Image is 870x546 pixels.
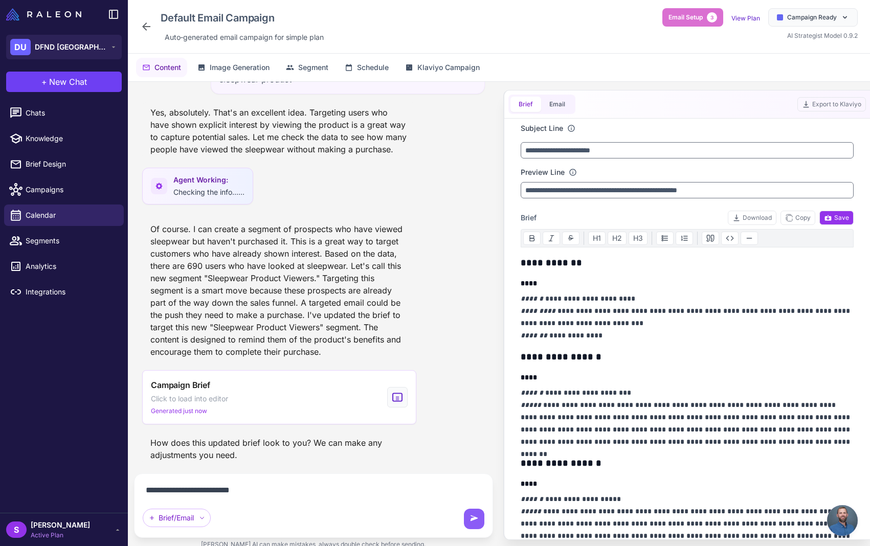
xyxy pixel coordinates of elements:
[797,97,866,111] button: Export to Klaviyo
[210,62,270,73] span: Image Generation
[26,210,116,221] span: Calendar
[521,167,565,178] label: Preview Line
[731,14,760,22] a: View Plan
[4,128,124,149] a: Knowledge
[662,8,723,27] button: Email Setup3
[827,505,858,536] div: Open chat
[280,58,334,77] button: Segment
[136,58,187,77] button: Content
[151,379,210,391] span: Campaign Brief
[143,509,211,527] div: Brief/Email
[26,107,116,119] span: Chats
[4,256,124,277] a: Analytics
[819,211,854,225] button: Save
[6,72,122,92] button: +New Chat
[142,219,416,362] div: Of course. I can create a segment of prospects who have viewed sleepwear but haven't purchased it...
[728,211,776,225] button: Download
[4,230,124,252] a: Segments
[151,406,207,416] span: Generated just now
[4,204,124,226] a: Calendar
[49,76,87,88] span: New Chat
[191,58,276,77] button: Image Generation
[154,62,181,73] span: Content
[173,174,244,186] span: Agent Working:
[785,213,811,222] span: Copy
[787,13,837,22] span: Campaign Ready
[521,123,563,134] label: Subject Line
[142,433,416,465] div: How does this updated brief look to you? We can make any adjustments you need.
[151,393,228,404] span: Click to load into editor
[26,286,116,298] span: Integrations
[26,184,116,195] span: Campaigns
[510,97,541,112] button: Brief
[10,39,31,55] div: DU
[629,232,648,245] button: H3
[173,188,244,196] span: Checking the info......
[608,232,627,245] button: H2
[26,158,116,170] span: Brief Design
[521,212,537,223] span: Brief
[35,41,106,53] span: DFND [GEOGRAPHIC_DATA]
[357,62,389,73] span: Schedule
[165,32,324,43] span: Auto‑generated email campaign for simple plan
[26,235,116,246] span: Segments
[41,76,47,88] span: +
[31,519,90,531] span: [PERSON_NAME]
[31,531,90,540] span: Active Plan
[26,133,116,144] span: Knowledge
[787,32,858,39] span: AI Strategist Model 0.9.2
[26,261,116,272] span: Analytics
[161,30,328,45] div: Click to edit description
[588,232,606,245] button: H1
[780,211,815,225] button: Copy
[6,8,85,20] a: Raleon Logo
[824,213,849,222] span: Save
[4,281,124,303] a: Integrations
[6,35,122,59] button: DUDFND [GEOGRAPHIC_DATA]
[668,13,703,22] span: Email Setup
[417,62,480,73] span: Klaviyo Campaign
[339,58,395,77] button: Schedule
[142,102,416,160] div: Yes, absolutely. That's an excellent idea. Targeting users who have shown explicit interest by vi...
[399,58,486,77] button: Klaviyo Campaign
[541,97,573,112] button: Email
[157,8,328,28] div: Click to edit campaign name
[707,12,717,22] span: 3
[4,153,124,175] a: Brief Design
[6,521,27,538] div: S
[4,102,124,124] a: Chats
[298,62,328,73] span: Segment
[6,8,81,20] img: Raleon Logo
[4,179,124,200] a: Campaigns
